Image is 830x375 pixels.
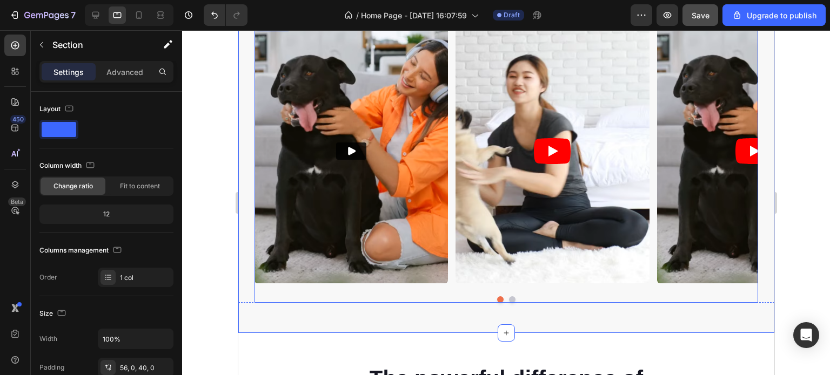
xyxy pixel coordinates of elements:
button: Upgrade to publish [722,4,826,26]
span: Save [692,11,709,20]
div: Padding [39,363,64,372]
span: / [356,10,359,21]
iframe: Design area [238,30,774,375]
button: Dot [259,266,265,272]
div: Columns management [39,243,124,258]
input: Auto [98,329,173,349]
div: Beta [8,197,26,206]
span: Draft [504,10,520,20]
div: Open Intercom Messenger [793,322,819,348]
p: Settings [53,66,84,78]
div: Upgrade to publish [732,10,816,21]
div: Column width [39,159,97,173]
button: 7 [4,4,81,26]
span: Fit to content [120,181,160,191]
button: Play [497,108,534,134]
button: Play [98,112,128,129]
div: 450 [10,115,26,124]
div: 56, 0, 40, 0 [120,363,171,373]
div: Width [39,334,57,344]
div: Undo/Redo [204,4,247,26]
p: 7 [71,9,76,22]
div: 12 [42,207,171,222]
span: Home Page - [DATE] 16:07:59 [361,10,467,21]
span: Change ratio [53,181,93,191]
p: Section [52,38,141,51]
p: Advanced [106,66,143,78]
button: Dot [271,266,277,272]
div: Order [39,272,57,282]
button: Save [682,4,718,26]
button: Play [296,108,332,134]
div: 1 col [120,273,171,283]
div: Layout [39,102,76,117]
div: Size [39,306,68,321]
